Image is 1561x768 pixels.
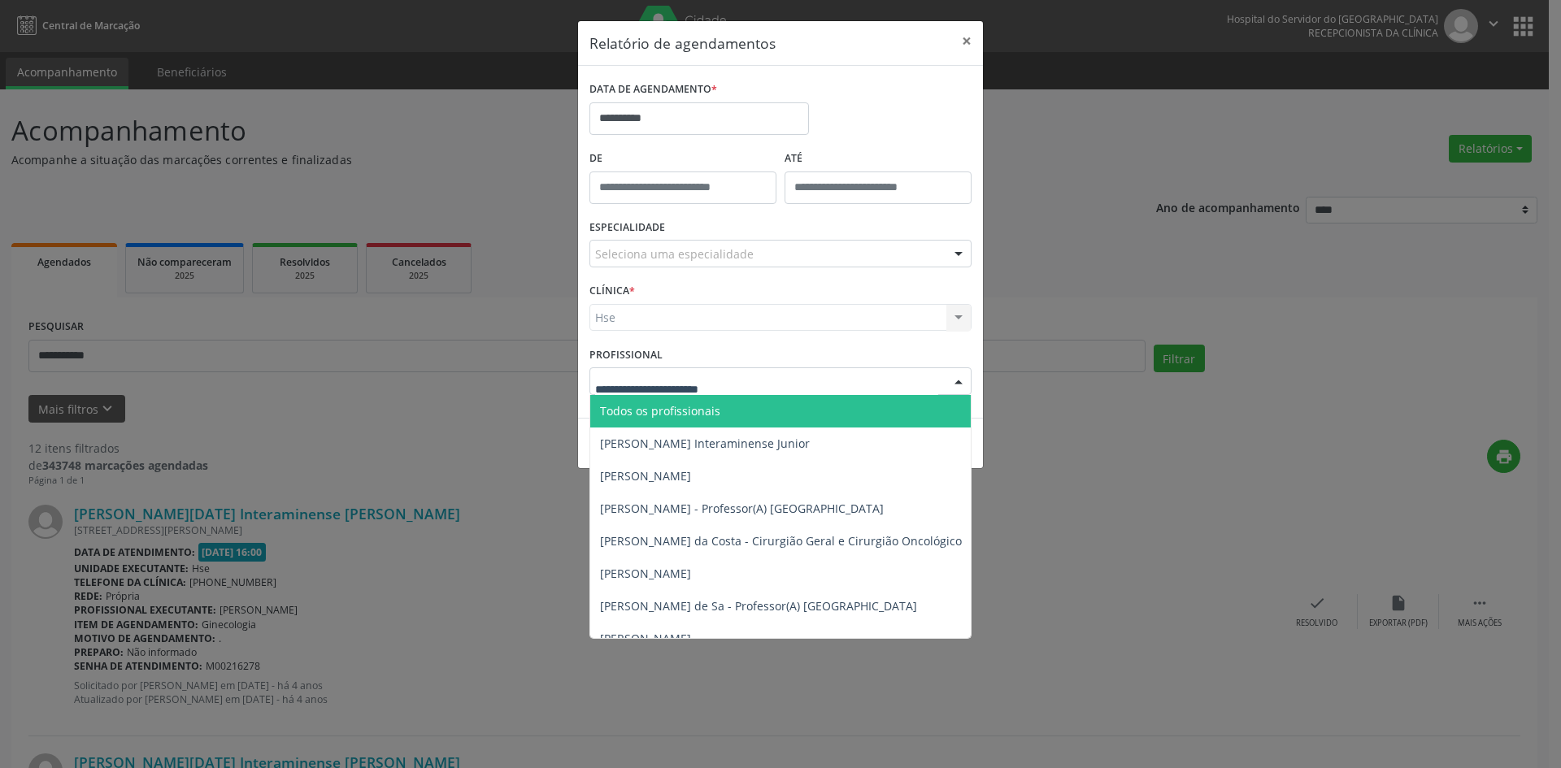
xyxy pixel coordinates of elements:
span: [PERSON_NAME] [600,631,691,646]
label: DATA DE AGENDAMENTO [589,77,717,102]
span: [PERSON_NAME] - Professor(A) [GEOGRAPHIC_DATA] [600,501,884,516]
label: De [589,146,776,171]
label: CLÍNICA [589,279,635,304]
label: ESPECIALIDADE [589,215,665,241]
h5: Relatório de agendamentos [589,33,776,54]
span: Seleciona uma especialidade [595,245,754,263]
span: Todos os profissionais [600,403,720,419]
span: [PERSON_NAME] de Sa - Professor(A) [GEOGRAPHIC_DATA] [600,598,917,614]
span: [PERSON_NAME] [600,468,691,484]
label: ATÉ [785,146,972,171]
span: [PERSON_NAME] [600,566,691,581]
span: [PERSON_NAME] da Costa - Cirurgião Geral e Cirurgião Oncológico [600,533,962,549]
button: Close [950,21,983,61]
span: [PERSON_NAME] Interaminense Junior [600,436,810,451]
label: PROFISSIONAL [589,342,663,367]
